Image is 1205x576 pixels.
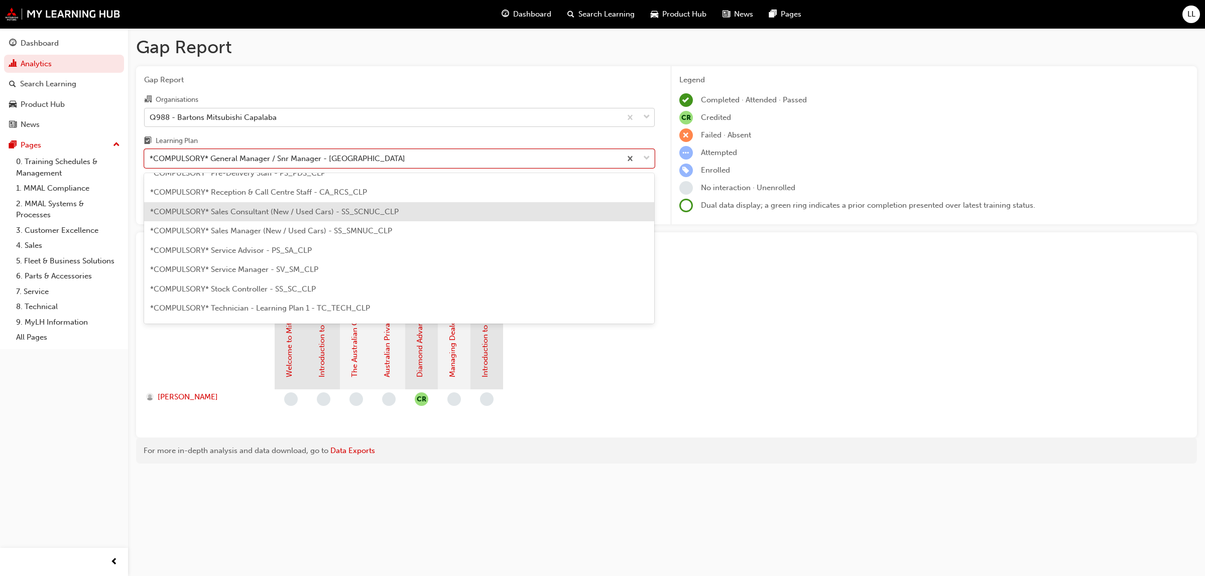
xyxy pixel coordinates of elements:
[156,136,198,146] div: Learning Plan
[21,38,59,49] div: Dashboard
[480,392,494,406] span: learningRecordVerb_NONE-icon
[734,9,753,20] span: News
[9,100,17,109] span: car-icon
[559,4,643,25] a: search-iconSearch Learning
[12,223,124,238] a: 3. Customer Excellence
[150,323,343,332] span: *COMPULSORY* Warranty Administrator - PS_WA_CLP
[4,34,124,53] a: Dashboard
[144,95,152,104] span: organisation-icon
[150,304,370,313] span: *COMPULSORY* Technician - Learning Plan 1 - TC_TECH_CLP
[701,183,795,192] span: No interaction · Unenrolled
[701,95,807,104] span: Completed · Attended · Passed
[643,4,714,25] a: car-iconProduct Hub
[4,75,124,93] a: Search Learning
[4,115,124,134] a: News
[12,268,124,284] a: 6. Parts & Accessories
[4,136,124,155] button: Pages
[679,93,693,107] span: learningRecordVerb_COMPLETE-icon
[9,120,17,129] span: news-icon
[502,8,509,21] span: guage-icon
[12,253,124,269] a: 5. Fleet & Business Solutions
[12,330,124,345] a: All Pages
[4,55,124,73] a: Analytics
[156,95,198,105] div: Organisations
[317,392,330,406] span: learningRecordVerb_NONE-icon
[494,4,559,25] a: guage-iconDashboard
[1182,6,1200,23] button: LL
[701,148,737,157] span: Attempted
[382,392,396,406] span: learningRecordVerb_NONE-icon
[12,299,124,315] a: 8. Technical
[701,201,1035,210] span: Dual data display; a green ring indicates a prior completion presented over latest training status.
[679,111,693,124] span: null-icon
[9,80,16,89] span: search-icon
[12,315,124,330] a: 9. MyLH Information
[12,238,124,253] a: 4. Sales
[679,128,693,142] span: learningRecordVerb_FAIL-icon
[662,9,706,20] span: Product Hub
[1187,9,1195,20] span: LL
[480,272,490,377] a: Introduction to MiDealerAssist
[144,74,655,86] span: Gap Report
[144,137,152,146] span: learningplan-icon
[12,181,124,196] a: 1. MMAL Compliance
[714,4,761,25] a: news-iconNews
[679,164,693,177] span: learningRecordVerb_ENROLL-icon
[21,119,40,130] div: News
[679,146,693,160] span: learningRecordVerb_ATTEMPT-icon
[21,99,65,110] div: Product Hub
[415,392,428,406] button: null-icon
[20,78,76,90] div: Search Learning
[150,153,405,165] div: *COMPULSORY* General Manager / Snr Manager - [GEOGRAPHIC_DATA]
[136,36,1197,58] h1: Gap Report
[679,74,1189,86] div: Legend
[9,141,17,150] span: pages-icon
[9,39,17,48] span: guage-icon
[651,8,658,21] span: car-icon
[144,445,1189,457] div: For more in-depth analysis and data download, go to
[761,4,809,25] a: pages-iconPages
[567,8,574,21] span: search-icon
[513,9,551,20] span: Dashboard
[4,95,124,114] a: Product Hub
[643,111,650,124] span: down-icon
[110,556,118,568] span: prev-icon
[113,138,120,152] span: up-icon
[12,196,124,223] a: 2. MMAL Systems & Processes
[578,9,635,20] span: Search Learning
[9,60,17,69] span: chart-icon
[701,130,751,139] span: Failed · Absent
[21,139,41,151] div: Pages
[701,113,731,122] span: Credited
[12,154,124,181] a: 0. Training Schedules & Management
[12,284,124,300] a: 7. Service
[5,8,120,21] img: mmal
[150,226,392,235] span: *COMPULSORY* Sales Manager (New / Used Cars) - SS_SMNUC_CLP
[330,446,375,455] a: Data Exports
[150,265,318,274] span: *COMPULSORY* Service Manager - SV_SM_CLP
[781,9,801,20] span: Pages
[146,391,265,403] a: [PERSON_NAME]
[150,169,325,178] span: *COMPULSORY* Pre-Delivery Staff - PS_PDS_CLP
[769,8,777,21] span: pages-icon
[150,188,367,197] span: *COMPULSORY* Reception & Call Centre Staff - CA_RCS_CLP
[679,181,693,195] span: learningRecordVerb_NONE-icon
[643,152,650,165] span: down-icon
[150,111,277,123] div: Q988 - Bartons Mitsubishi Capalaba
[4,32,124,136] button: DashboardAnalyticsSearch LearningProduct HubNews
[150,284,316,294] span: *COMPULSORY* Stock Controller - SS_SC_CLP
[150,207,399,216] span: *COMPULSORY* Sales Consultant (New / Used Cars) - SS_SCNUC_CLP
[284,392,298,406] span: learningRecordVerb_NONE-icon
[150,246,312,255] span: *COMPULSORY* Service Advisor - PS_SA_CLP
[722,8,730,21] span: news-icon
[447,392,461,406] span: learningRecordVerb_NONE-icon
[349,392,363,406] span: learningRecordVerb_NONE-icon
[701,166,730,175] span: Enrolled
[158,391,218,403] span: [PERSON_NAME]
